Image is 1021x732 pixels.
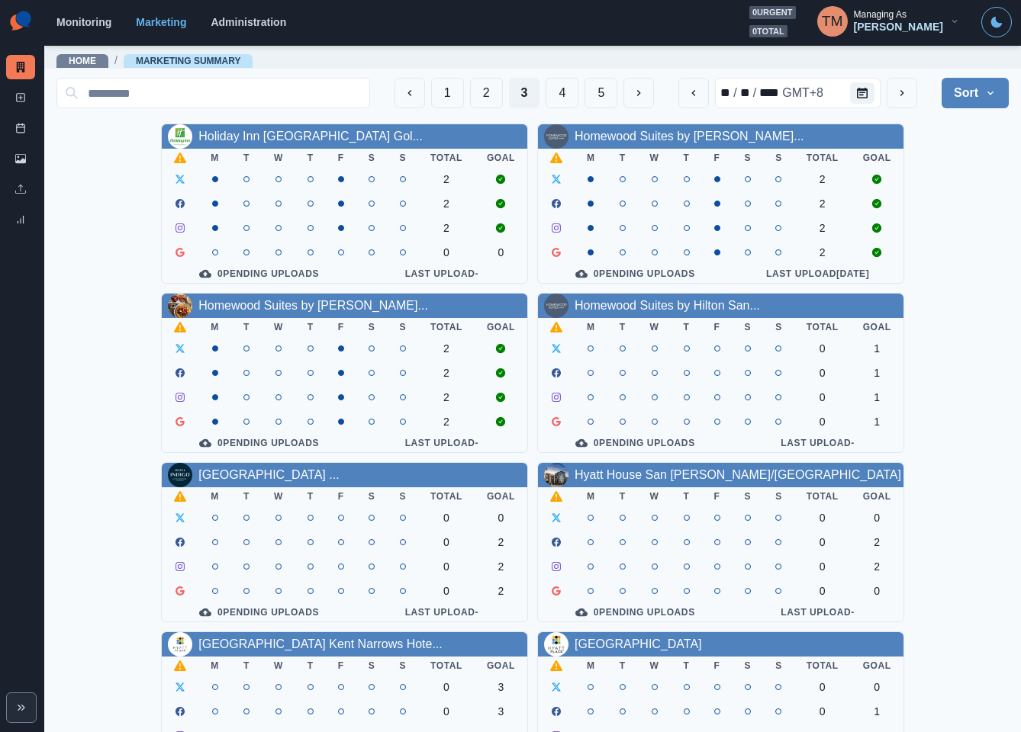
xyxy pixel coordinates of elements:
img: 274301119738949 [544,294,568,318]
th: F [326,149,356,167]
th: S [356,149,388,167]
a: Home [69,56,96,66]
a: Marketing Summary [136,56,241,66]
span: 0 total [749,25,787,38]
div: 0 [863,681,891,693]
th: T [295,487,326,506]
button: Page 2 [470,78,503,108]
img: 100940909403481 [168,632,192,657]
div: 2 [430,391,462,403]
div: 0 [430,681,462,693]
th: F [326,318,356,336]
div: 0 [807,367,839,379]
th: M [198,487,231,506]
div: Last Upload - [745,606,891,618]
button: Expand [6,692,37,723]
div: 0 [807,560,839,573]
div: 0 [807,342,839,355]
th: Total [418,487,475,506]
div: Tony Manalo [822,3,843,40]
img: 399540660783201 [544,463,568,487]
img: 243962908950241 [544,632,568,657]
button: next [887,78,917,108]
button: Page 5 [585,78,617,108]
div: / [732,84,738,102]
button: Managing As[PERSON_NAME] [805,6,972,37]
div: Last Upload - [369,606,515,618]
div: day [739,84,752,102]
div: 2 [807,222,839,234]
nav: breadcrumb [56,53,253,69]
div: 0 [430,560,462,573]
th: S [387,318,418,336]
th: Goal [475,149,527,167]
div: 1 [863,391,891,403]
div: 3 [487,681,515,693]
span: / [114,53,118,69]
button: Next Media [623,78,654,108]
th: Goal [475,657,527,675]
th: T [672,487,702,506]
div: Managing As [854,9,907,20]
span: 0 urgent [749,6,796,19]
th: S [387,487,418,506]
th: T [231,149,262,167]
div: 0 [430,705,462,718]
th: Total [418,657,475,675]
div: 0 [430,246,462,258]
th: W [638,657,672,675]
a: Review Summary [6,207,35,232]
th: Goal [851,149,903,167]
div: 0 [807,536,839,548]
a: Homewood Suites by [PERSON_NAME]... [198,299,428,312]
div: 0 Pending Uploads [174,437,344,449]
a: [GEOGRAPHIC_DATA] Kent Narrows Hote... [198,637,443,650]
div: 2 [487,585,515,597]
div: 2 [430,173,462,185]
a: [GEOGRAPHIC_DATA] ... [198,468,339,481]
th: S [387,657,418,675]
th: S [733,318,764,336]
div: 0 [807,512,839,524]
th: T [607,318,638,336]
th: T [672,149,702,167]
div: 0 [807,585,839,597]
div: time zone [781,84,825,102]
th: M [575,657,607,675]
th: W [262,487,295,506]
th: S [733,487,764,506]
th: Total [418,318,475,336]
div: 2 [430,416,462,428]
div: year [758,84,781,102]
th: W [262,318,295,336]
button: Calendar [850,82,874,104]
div: Last Upload - [745,437,891,449]
img: 100958113290666 [168,124,192,149]
th: M [575,487,607,506]
a: Homewood Suites by [PERSON_NAME]... [575,130,804,143]
div: 0 [807,391,839,403]
a: Administration [211,16,286,28]
th: W [638,149,672,167]
th: Total [794,657,851,675]
div: 2 [807,246,839,258]
th: T [295,657,326,675]
div: 1 [863,342,891,355]
th: Goal [851,487,903,506]
div: 1 [863,416,891,428]
th: W [638,487,672,506]
div: / [752,84,758,102]
div: Last Upload - [369,268,515,280]
a: Marketing [136,16,186,28]
th: S [763,149,794,167]
img: 437203929477831 [168,294,192,318]
th: Total [794,318,851,336]
div: 0 Pending Uploads [174,606,344,618]
th: S [763,657,794,675]
div: 0 Pending Uploads [550,268,720,280]
th: T [607,657,638,675]
th: T [672,657,702,675]
div: 0 Pending Uploads [550,437,720,449]
th: S [387,149,418,167]
th: S [763,487,794,506]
